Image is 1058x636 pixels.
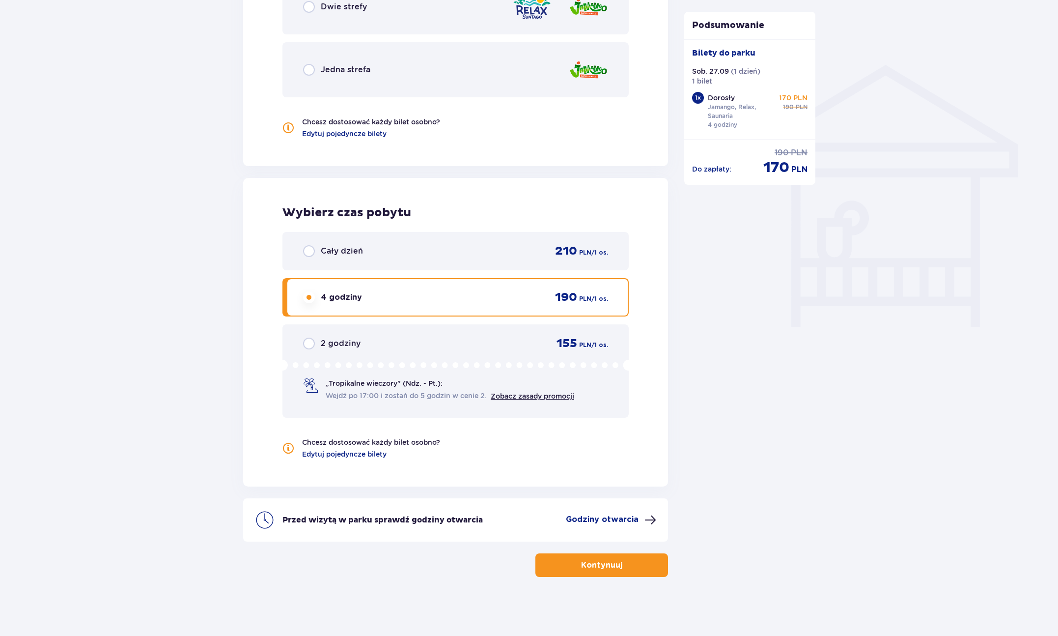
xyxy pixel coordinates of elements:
[684,20,816,31] p: Podsumowanie
[796,103,807,112] p: PLN
[535,553,668,577] button: Kontynuuj
[783,103,794,112] p: 190
[591,294,608,303] p: / 1 os.
[321,292,362,303] p: 4 godziny
[321,64,370,75] p: Jedna strefa
[282,205,629,220] p: Wybierz czas pobytu
[779,93,807,103] p: 170 PLN
[581,560,622,571] p: Kontynuuj
[791,164,807,175] p: PLN
[326,391,487,401] span: Wejdź po 17:00 i zostań do 5 godzin w cenie 2.
[569,56,608,84] img: zone logo
[566,514,656,526] button: Godziny otwarcia
[579,248,591,257] p: PLN
[321,338,361,349] p: 2 godziny
[775,147,789,158] p: 190
[763,158,789,177] p: 170
[282,515,483,525] p: Przed wizytą w parku sprawdź godziny otwarcia
[708,120,737,129] p: 4 godziny
[566,514,639,525] p: Godziny otwarcia
[692,92,704,104] div: 1 x
[579,294,591,303] p: PLN
[555,290,577,305] p: 190
[302,437,440,447] p: Chcesz dostosować każdy bilet osobno?
[579,341,591,349] p: PLN
[591,341,608,349] p: / 1 os.
[791,147,807,158] p: PLN
[692,76,712,86] p: 1 bilet
[321,246,363,257] p: Cały dzień
[302,129,387,139] a: Edytuj pojedyncze bilety
[255,510,275,530] img: clock icon
[491,392,574,400] a: Zobacz zasady promocji
[302,449,387,459] a: Edytuj pojedyncze bilety
[708,103,776,120] p: Jamango, Relax, Saunaria
[555,244,577,259] p: 210
[692,48,755,58] p: Bilety do parku
[302,117,440,127] p: Chcesz dostosować każdy bilet osobno?
[326,378,443,388] p: „Tropikalne wieczory" (Ndz. - Pt.):
[692,164,731,174] p: Do zapłaty :
[321,1,367,12] p: Dwie strefy
[557,336,577,351] p: 155
[708,93,735,103] p: Dorosły
[692,66,729,76] p: Sob. 27.09
[591,248,608,257] p: / 1 os.
[731,66,760,76] p: ( 1 dzień )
